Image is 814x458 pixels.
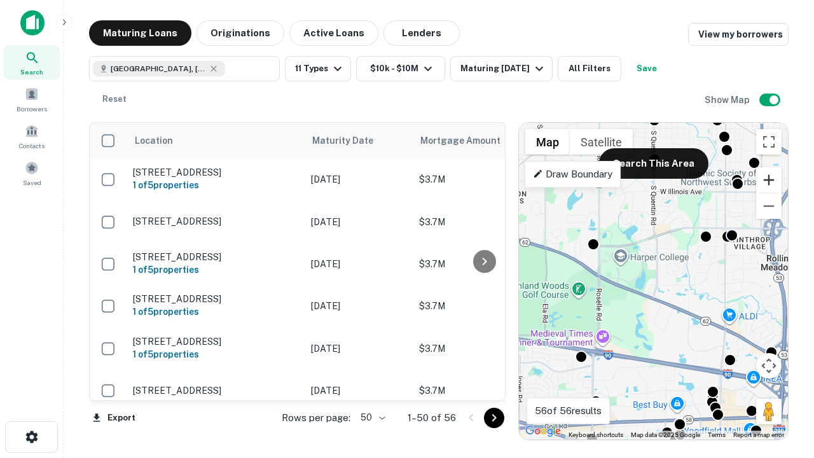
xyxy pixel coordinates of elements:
button: $10k - $10M [356,56,445,81]
button: Map camera controls [756,353,782,378]
p: Draw Boundary [533,167,612,182]
button: Show street map [525,129,570,155]
p: [DATE] [311,299,406,313]
p: [DATE] [311,215,406,229]
button: Go to next page [484,408,504,428]
p: 1–50 of 56 [408,410,456,426]
img: Google [522,423,564,440]
span: [GEOGRAPHIC_DATA], [GEOGRAPHIC_DATA] [111,63,206,74]
span: Borrowers [17,104,47,114]
p: $3.7M [419,215,546,229]
button: 11 Types [285,56,351,81]
p: [STREET_ADDRESS] [133,216,298,227]
a: Contacts [4,119,60,153]
h6: 1 of 5 properties [133,305,298,319]
p: $3.7M [419,172,546,186]
p: [DATE] [311,172,406,186]
th: Mortgage Amount [413,123,553,158]
div: 0 0 [519,123,788,440]
p: [STREET_ADDRESS] [133,385,298,396]
a: View my borrowers [688,23,789,46]
th: Location [127,123,305,158]
p: $3.7M [419,342,546,356]
p: $3.7M [419,257,546,271]
p: [DATE] [311,257,406,271]
th: Maturity Date [305,123,413,158]
a: Terms [708,431,726,438]
a: Borrowers [4,82,60,116]
p: 56 of 56 results [535,403,602,419]
p: [DATE] [311,342,406,356]
span: Mortgage Amount [420,133,517,148]
button: Lenders [383,20,460,46]
h6: 1 of 5 properties [133,347,298,361]
button: Maturing [DATE] [450,56,553,81]
button: Zoom in [756,167,782,193]
a: Search [4,45,60,80]
span: Search [20,67,43,77]
button: Export [89,408,139,427]
p: $3.7M [419,384,546,398]
button: Show satellite imagery [570,129,633,155]
p: [STREET_ADDRESS] [133,251,298,263]
a: Saved [4,156,60,190]
button: Reset [94,87,135,112]
a: Open this area in Google Maps (opens a new window) [522,423,564,440]
p: $3.7M [419,299,546,313]
p: [DATE] [311,384,406,398]
span: Contacts [19,141,45,151]
button: Zoom out [756,193,782,219]
button: Save your search to get updates of matches that match your search criteria. [626,56,667,81]
button: Active Loans [289,20,378,46]
span: Maturity Date [312,133,390,148]
p: [STREET_ADDRESS] [133,336,298,347]
span: Location [134,133,173,148]
p: Rows per page: [282,410,350,426]
iframe: Chat Widget [750,356,814,417]
button: Originations [197,20,284,46]
button: Search This Area [599,148,708,179]
p: [STREET_ADDRESS] [133,167,298,178]
img: capitalize-icon.png [20,10,45,36]
p: [STREET_ADDRESS] [133,293,298,305]
button: Maturing Loans [89,20,191,46]
button: Toggle fullscreen view [756,129,782,155]
h6: Show Map [705,93,752,107]
span: Saved [23,177,41,188]
button: All Filters [558,56,621,81]
div: 50 [355,408,387,427]
h6: 1 of 5 properties [133,178,298,192]
div: Maturing [DATE] [460,61,547,76]
h6: 1 of 5 properties [133,263,298,277]
span: Map data ©2025 Google [631,431,700,438]
a: Report a map error [733,431,784,438]
button: Keyboard shortcuts [569,431,623,440]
